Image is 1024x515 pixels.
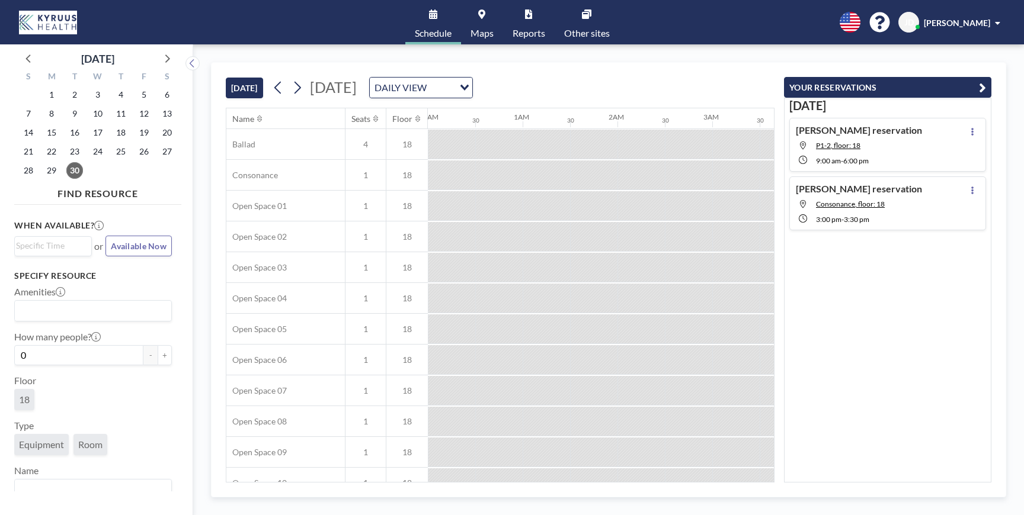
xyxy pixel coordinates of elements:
[132,70,155,85] div: F
[386,478,428,488] span: 18
[113,86,129,103] span: Thursday, September 4, 2025
[43,86,60,103] span: Monday, September 1, 2025
[430,80,453,95] input: Search for option
[386,416,428,427] span: 18
[345,324,386,334] span: 1
[514,112,529,121] div: 1AM
[844,215,869,224] span: 3:30 PM
[159,143,175,160] span: Saturday, September 27, 2025
[345,262,386,273] span: 1
[386,447,428,458] span: 18
[226,355,287,365] span: Open Space 06
[43,143,60,160] span: Monday, September 22, 2025
[16,239,85,252] input: Search for option
[370,78,472,98] div: Search for option
[789,98,986,113] h3: [DATE]
[20,162,37,179] span: Sunday, September 28, 2025
[136,143,152,160] span: Friday, September 26, 2025
[386,385,428,396] span: 18
[419,112,439,121] div: 12AM
[14,465,39,477] label: Name
[109,70,132,85] div: T
[66,143,83,160] span: Tuesday, September 23, 2025
[816,215,841,224] span: 3:00 PM
[15,301,171,321] div: Search for option
[372,80,429,95] span: DAILY VIEW
[159,124,175,141] span: Saturday, September 20, 2025
[226,447,287,458] span: Open Space 09
[89,143,106,160] span: Wednesday, September 24, 2025
[796,124,922,136] h4: [PERSON_NAME] reservation
[310,78,357,96] span: [DATE]
[392,114,412,124] div: Floor
[136,86,152,103] span: Friday, September 5, 2025
[66,105,83,122] span: Tuesday, September 9, 2025
[924,18,990,28] span: [PERSON_NAME]
[345,385,386,396] span: 1
[15,479,171,500] div: Search for option
[472,117,479,124] div: 30
[816,199,885,208] span: Consonance, floor: 18
[564,28,610,38] span: Other sites
[226,478,287,488] span: Open Space 10
[345,231,386,242] span: 1
[43,105,60,122] span: Monday, September 8, 2025
[816,156,841,165] span: 9:00 AM
[113,105,129,122] span: Thursday, September 11, 2025
[345,170,386,181] span: 1
[226,201,287,211] span: Open Space 01
[226,170,278,181] span: Consonance
[113,143,129,160] span: Thursday, September 25, 2025
[843,156,869,165] span: 6:00 PM
[14,375,36,387] label: Floor
[158,345,172,365] button: +
[345,355,386,365] span: 1
[904,17,914,28] span: JD
[386,293,428,304] span: 18
[43,124,60,141] span: Monday, September 15, 2025
[111,241,167,251] span: Available Now
[345,201,386,211] span: 1
[19,439,64,450] span: Equipment
[345,447,386,458] span: 1
[784,77,991,98] button: YOUR RESERVATIONS
[345,478,386,488] span: 1
[14,286,65,298] label: Amenities
[14,420,34,432] label: Type
[816,141,860,150] span: P1-2, floor: 18
[345,293,386,304] span: 1
[94,240,103,252] span: or
[345,139,386,150] span: 4
[796,183,922,195] h4: [PERSON_NAME] reservation
[19,11,77,34] img: organization-logo
[513,28,545,38] span: Reports
[40,70,63,85] div: M
[345,416,386,427] span: 1
[159,105,175,122] span: Saturday, September 13, 2025
[159,86,175,103] span: Saturday, September 6, 2025
[386,139,428,150] span: 18
[105,236,172,256] button: Available Now
[63,70,87,85] div: T
[226,139,255,150] span: Ballad
[386,170,428,181] span: 18
[20,124,37,141] span: Sunday, September 14, 2025
[16,303,165,318] input: Search for option
[226,78,263,98] button: [DATE]
[89,124,106,141] span: Wednesday, September 17, 2025
[113,124,129,141] span: Thursday, September 18, 2025
[20,143,37,160] span: Sunday, September 21, 2025
[16,482,165,497] input: Search for option
[386,324,428,334] span: 18
[14,183,181,199] h4: FIND RESOURCE
[226,324,287,334] span: Open Space 05
[351,114,370,124] div: Seats
[567,117,574,124] div: 30
[757,117,764,124] div: 30
[87,70,110,85] div: W
[89,86,106,103] span: Wednesday, September 3, 2025
[226,293,287,304] span: Open Space 04
[15,237,91,255] div: Search for option
[14,271,172,281] h3: Specify resource
[78,439,103,450] span: Room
